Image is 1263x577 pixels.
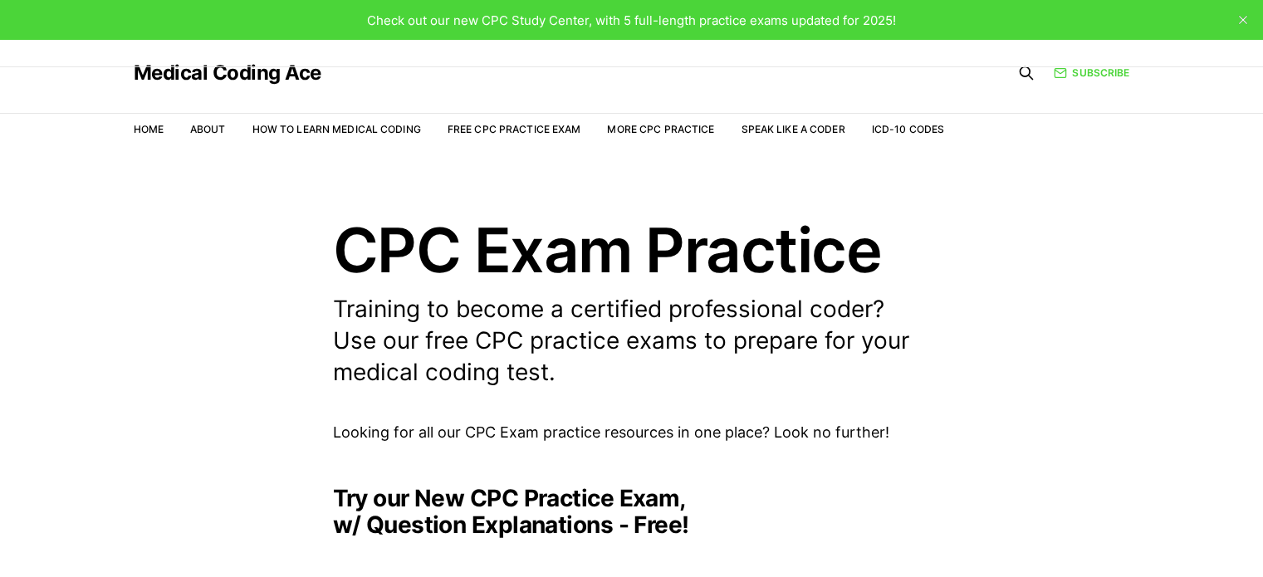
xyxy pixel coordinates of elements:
[134,123,164,135] a: Home
[333,294,931,388] p: Training to become a certified professional coder? Use our free CPC practice exams to prepare for...
[992,496,1263,577] iframe: portal-trigger
[1230,7,1256,33] button: close
[333,421,931,445] p: Looking for all our CPC Exam practice resources in one place? Look no further!
[367,12,896,28] span: Check out our new CPC Study Center, with 5 full-length practice exams updated for 2025!
[742,123,845,135] a: Speak Like a Coder
[333,485,931,538] h2: Try our New CPC Practice Exam, w/ Question Explanations - Free!
[607,123,714,135] a: More CPC Practice
[448,123,581,135] a: Free CPC Practice Exam
[190,123,226,135] a: About
[134,63,321,83] a: Medical Coding Ace
[333,219,931,281] h1: CPC Exam Practice
[252,123,421,135] a: How to Learn Medical Coding
[1054,65,1129,81] a: Subscribe
[872,123,944,135] a: ICD-10 Codes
